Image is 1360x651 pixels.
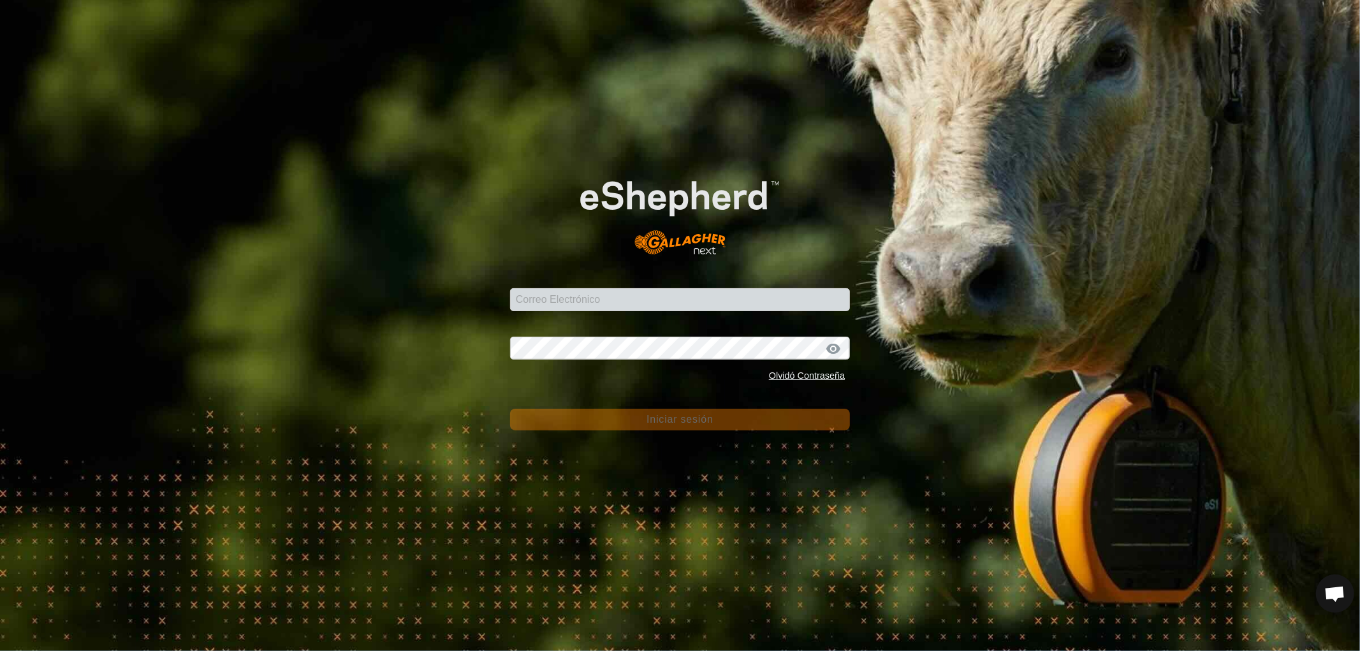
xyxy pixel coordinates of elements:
input: Correo Electrónico [510,288,850,311]
div: Chat abierto [1316,574,1354,613]
font: Iniciar sesión [647,414,713,425]
button: Iniciar sesión [510,409,850,430]
img: Logotipo de eShepherd [544,152,816,268]
a: Olvidó Contraseña [769,370,845,381]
